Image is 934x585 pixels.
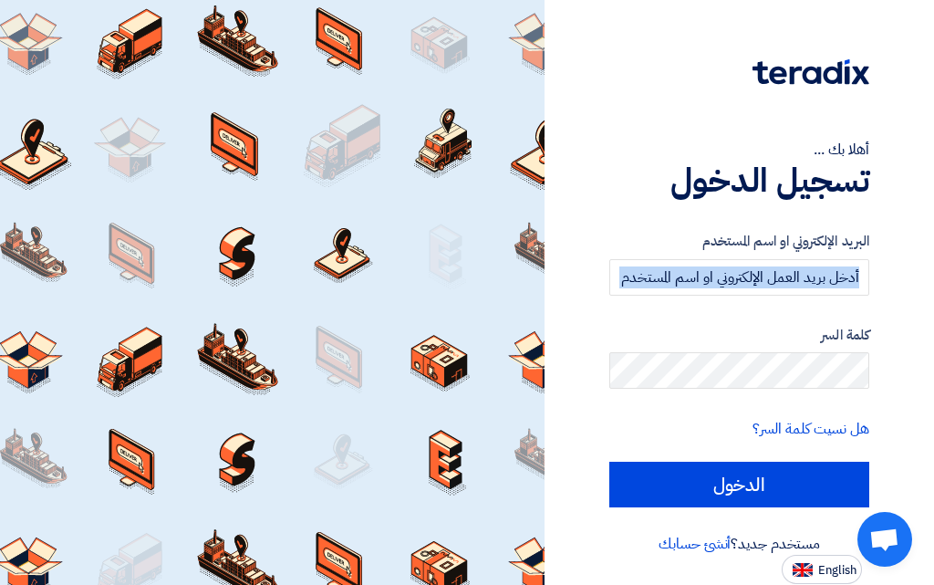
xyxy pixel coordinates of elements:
input: أدخل بريد العمل الإلكتروني او اسم المستخدم الخاص بك ... [609,259,869,296]
img: en-US.png [793,563,813,577]
label: كلمة السر [609,325,869,346]
div: أهلا بك ... [609,139,869,161]
label: البريد الإلكتروني او اسم المستخدم [609,231,869,252]
h1: تسجيل الدخول [609,161,869,201]
div: Open chat [857,512,912,567]
img: Teradix logo [752,59,869,85]
a: هل نسيت كلمة السر؟ [752,418,869,440]
div: مستخدم جديد؟ [609,533,869,555]
span: English [818,564,856,577]
button: English [782,555,862,584]
a: أنشئ حسابك [659,533,731,555]
input: الدخول [609,462,869,507]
